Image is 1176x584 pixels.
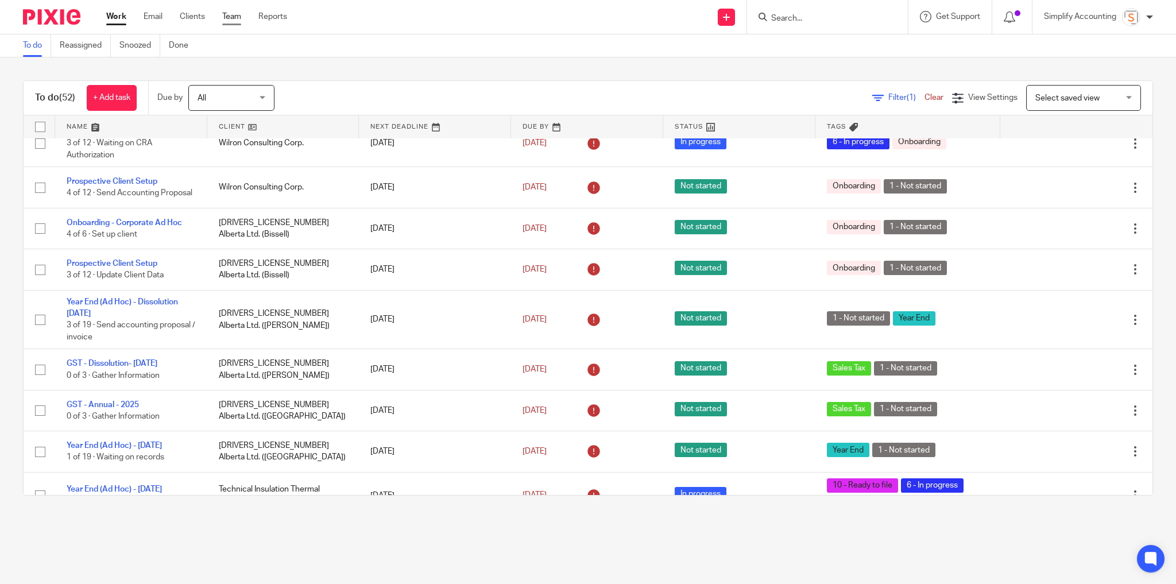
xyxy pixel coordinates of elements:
span: Not started [675,311,727,326]
span: All [198,94,206,102]
span: In progress [675,487,726,501]
span: 10 - Ready to file [827,478,898,493]
span: Not started [675,261,727,275]
span: 1 - Not started [827,311,890,326]
span: Onboarding [827,179,881,194]
span: [DATE] [523,183,547,191]
span: Sales Tax [827,402,871,416]
span: (52) [59,93,75,102]
span: [DATE] [523,492,547,500]
span: 6 - In progress [901,478,964,493]
span: 3 of 12 · Waiting on CRA Authorization [67,139,152,159]
span: Year End [827,443,869,457]
span: 1 - Not started [884,220,947,234]
span: 0 of 3 · Gather Information [67,372,160,380]
a: To do [23,34,51,57]
span: Filter [888,94,924,102]
td: Wilron Consulting Corp. [207,119,359,167]
a: Prospective Client Setup [67,260,157,268]
td: [DRIVERS_LICENSE_NUMBER] Alberta Ltd. ([GEOGRAPHIC_DATA]) [207,390,359,431]
span: [DATE] [523,365,547,373]
span: 3 of 12 · Update Client Data [67,272,164,280]
span: Tags [827,123,846,130]
span: 6 - In progress [827,135,889,149]
span: Select saved view [1035,94,1100,102]
span: [DATE] [523,139,547,147]
span: [DATE] [523,407,547,415]
span: 4 of 12 · Send Accounting Proposal [67,189,192,198]
td: [DATE] [359,167,511,208]
td: [DATE] [359,249,511,290]
a: Done [169,34,197,57]
td: Wilron Consulting Corp. [207,167,359,208]
span: View Settings [968,94,1018,102]
a: Work [106,11,126,22]
span: 1 - Not started [884,261,947,275]
a: GST - Dissolution- [DATE] [67,359,157,368]
a: Prospective Client Setup [67,177,157,185]
td: [DATE] [359,390,511,431]
span: 1 - Not started [884,179,947,194]
span: 0 of 3 · Gather Information [67,412,160,420]
span: Year End [893,311,935,326]
td: [DRIVERS_LICENSE_NUMBER] Alberta Ltd. (Bissell) [207,249,359,290]
span: Sales Tax [827,361,871,376]
p: Due by [157,92,183,103]
td: [DATE] [359,349,511,390]
span: [DATE] [523,447,547,455]
span: In progress [675,135,726,149]
a: Snoozed [119,34,160,57]
a: Clients [180,11,205,22]
a: Onboarding - Corporate Ad Hoc [67,219,182,227]
span: [DATE] [523,225,547,233]
span: 3 of 19 · Send accounting proposal / invoice [67,322,195,342]
a: Team [222,11,241,22]
td: [DATE] [359,431,511,472]
td: [DRIVERS_LICENSE_NUMBER] Alberta Ltd. (Bissell) [207,208,359,249]
span: [DATE] [523,265,547,273]
td: [DRIVERS_LICENSE_NUMBER] Alberta Ltd. ([PERSON_NAME]) [207,349,359,390]
span: Not started [675,220,727,234]
span: 4 of 6 · Set up client [67,230,137,238]
a: Year End (Ad Hoc) - [DATE] [67,442,162,450]
h1: To do [35,92,75,104]
a: GST - Annual - 2025 [67,401,139,409]
td: Technical Insulation Thermal Solutions Ltd. [207,472,359,519]
span: Not started [675,443,727,457]
span: Not started [675,361,727,376]
a: Reassigned [60,34,111,57]
td: [DATE] [359,208,511,249]
span: Onboarding [827,220,881,234]
a: Year End (Ad Hoc) - [DATE] [67,485,162,493]
span: [DATE] [523,315,547,323]
td: [DRIVERS_LICENSE_NUMBER] Alberta Ltd. ([PERSON_NAME]) [207,290,359,349]
td: [DATE] [359,119,511,167]
a: Year End (Ad Hoc) - Dissolution [DATE] [67,298,178,318]
a: Reports [258,11,287,22]
a: Email [144,11,163,22]
input: Search [770,14,873,24]
a: + Add task [87,85,137,111]
a: Clear [924,94,943,102]
span: (1) [907,94,916,102]
td: [DATE] [359,290,511,349]
img: Screenshot%202023-11-29%20141159.png [1122,8,1140,26]
span: Get Support [936,13,980,21]
span: 1 - Not started [874,402,937,416]
td: [DATE] [359,472,511,519]
p: Simplify Accounting [1044,11,1116,22]
span: Onboarding [827,261,881,275]
span: 1 - Not started [874,361,937,376]
span: 1 of 19 · Waiting on records [67,454,164,462]
img: Pixie [23,9,80,25]
span: Not started [675,402,727,416]
span: 1 - Not started [872,443,935,457]
td: [DRIVERS_LICENSE_NUMBER] Alberta Ltd. ([GEOGRAPHIC_DATA]) [207,431,359,472]
span: Onboarding [892,135,946,149]
span: Not started [675,179,727,194]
